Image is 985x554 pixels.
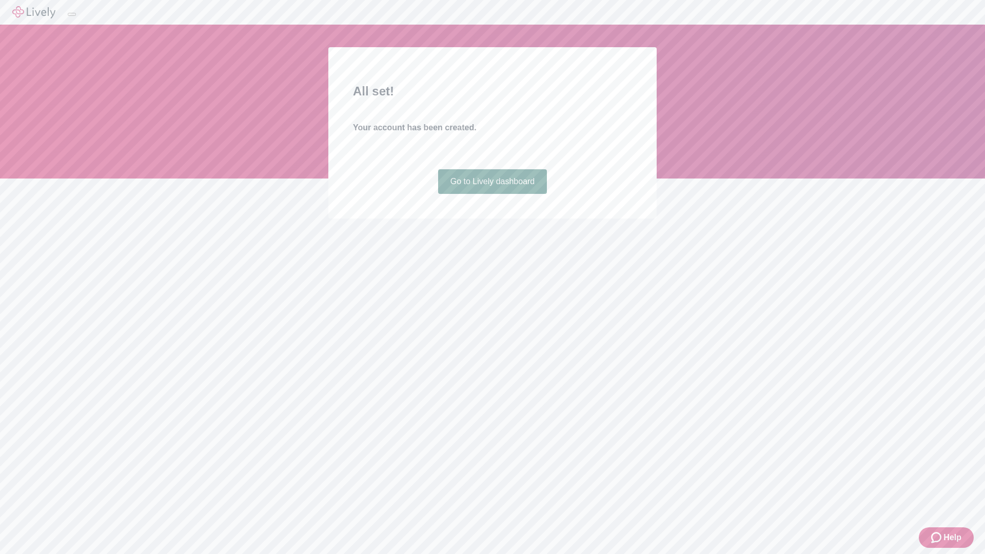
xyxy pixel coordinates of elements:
[353,122,632,134] h4: Your account has been created.
[943,531,961,544] span: Help
[12,6,55,18] img: Lively
[68,13,76,16] button: Log out
[919,527,974,548] button: Zendesk support iconHelp
[353,82,632,101] h2: All set!
[438,169,547,194] a: Go to Lively dashboard
[931,531,943,544] svg: Zendesk support icon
